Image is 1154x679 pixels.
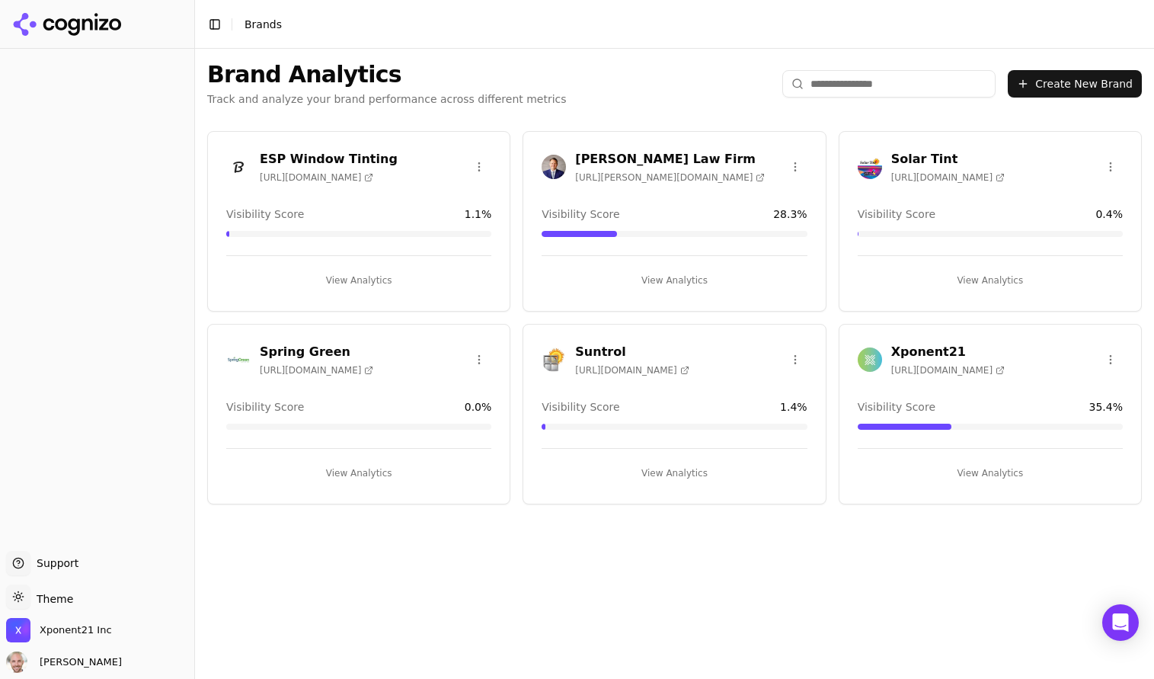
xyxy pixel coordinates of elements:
[542,268,807,293] button: View Analytics
[1102,604,1139,641] div: Open Intercom Messenger
[542,207,619,222] span: Visibility Score
[575,150,765,168] h3: [PERSON_NAME] Law Firm
[1008,70,1142,98] button: Create New Brand
[226,399,304,415] span: Visibility Score
[260,364,373,376] span: [URL][DOMAIN_NAME]
[1095,207,1123,222] span: 0.4 %
[542,155,566,179] img: Johnston Law Firm
[226,461,491,485] button: View Analytics
[40,623,112,637] span: Xponent21 Inc
[226,155,251,179] img: ESP Window Tinting
[575,171,765,184] span: [URL][PERSON_NAME][DOMAIN_NAME]
[207,91,567,107] p: Track and analyze your brand performance across different metrics
[542,348,566,372] img: Suntrol
[891,150,1005,168] h3: Solar Tint
[858,348,882,372] img: Xponent21
[858,461,1123,485] button: View Analytics
[891,343,1005,361] h3: Xponent21
[542,399,619,415] span: Visibility Score
[260,171,373,184] span: [URL][DOMAIN_NAME]
[6,652,122,673] button: Open user button
[6,618,112,642] button: Open organization switcher
[891,171,1005,184] span: [URL][DOMAIN_NAME]
[6,618,30,642] img: Xponent21 Inc
[858,155,882,179] img: Solar Tint
[226,207,304,222] span: Visibility Score
[780,399,807,415] span: 1.4 %
[575,364,689,376] span: [URL][DOMAIN_NAME]
[858,207,935,222] span: Visibility Score
[226,348,251,372] img: Spring Green
[1089,399,1123,415] span: 35.4 %
[207,61,567,88] h1: Brand Analytics
[575,343,689,361] h3: Suntrol
[542,461,807,485] button: View Analytics
[260,150,398,168] h3: ESP Window Tinting
[34,655,122,669] span: [PERSON_NAME]
[6,652,27,673] img: Will Melton
[245,18,282,30] span: Brands
[858,268,1123,293] button: View Analytics
[465,399,492,415] span: 0.0 %
[858,399,935,415] span: Visibility Score
[773,207,807,222] span: 28.3 %
[245,17,282,32] nav: breadcrumb
[891,364,1005,376] span: [URL][DOMAIN_NAME]
[30,556,78,571] span: Support
[465,207,492,222] span: 1.1 %
[226,268,491,293] button: View Analytics
[30,593,73,605] span: Theme
[260,343,373,361] h3: Spring Green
